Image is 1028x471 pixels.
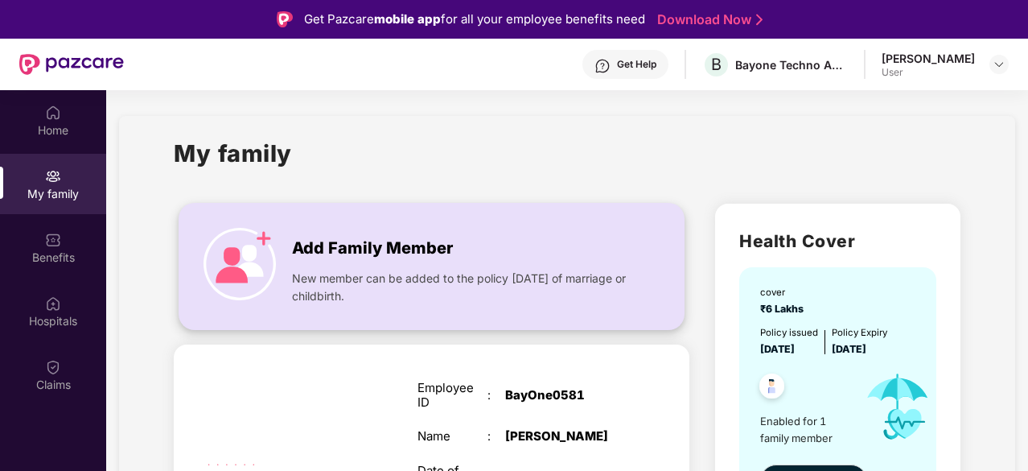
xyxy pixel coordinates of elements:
img: svg+xml;base64,PHN2ZyB4bWxucz0iaHR0cDovL3d3dy53My5vcmcvMjAwMC9zdmciIHdpZHRoPSI0OC45NDMiIGhlaWdodD... [752,369,792,408]
div: Policy Expiry [832,325,887,340]
div: Get Help [617,58,656,71]
img: svg+xml;base64,PHN2ZyBpZD0iQmVuZWZpdHMiIHhtbG5zPSJodHRwOi8vd3d3LnczLm9yZy8yMDAwL3N2ZyIgd2lkdGg9Ij... [45,232,61,248]
img: svg+xml;base64,PHN2ZyBpZD0iQ2xhaW0iIHhtbG5zPSJodHRwOi8vd3d3LnczLm9yZy8yMDAwL3N2ZyIgd2lkdGg9IjIwIi... [45,359,61,375]
img: Logo [277,11,293,27]
h1: My family [174,135,292,171]
img: Stroke [756,11,763,28]
img: New Pazcare Logo [19,54,124,75]
div: : [487,429,505,444]
img: svg+xml;base64,PHN2ZyBpZD0iSG9tZSIgeG1sbnM9Imh0dHA6Ly93d3cudzMub3JnLzIwMDAvc3ZnIiB3aWR0aD0iMjAiIG... [45,105,61,121]
strong: mobile app [374,11,441,27]
div: : [487,388,505,403]
span: [DATE] [832,343,866,355]
span: Enabled for 1 family member [760,413,853,446]
h2: Health Cover [739,228,935,254]
div: Policy issued [760,325,818,340]
div: Bayone Techno Advisors Private Limited [735,57,848,72]
img: svg+xml;base64,PHN2ZyBpZD0iSGVscC0zMngzMiIgeG1sbnM9Imh0dHA6Ly93d3cudzMub3JnLzIwMDAvc3ZnIiB3aWR0aD... [594,58,611,74]
span: Add Family Member [292,236,453,261]
span: [DATE] [760,343,795,355]
img: icon [853,357,944,457]
div: User [882,66,975,79]
div: Name [417,429,487,444]
img: icon [204,228,276,300]
a: Download Now [657,11,758,28]
div: BayOne0581 [505,388,627,403]
span: New member can be added to the policy [DATE] of marriage or childbirth. [292,270,634,305]
img: svg+xml;base64,PHN2ZyBpZD0iSG9zcGl0YWxzIiB4bWxucz0iaHR0cDovL3d3dy53My5vcmcvMjAwMC9zdmciIHdpZHRoPS... [45,295,61,312]
img: svg+xml;base64,PHN2ZyB3aWR0aD0iMjAiIGhlaWdodD0iMjAiIHZpZXdCb3g9IjAgMCAyMCAyMCIgZmlsbD0ibm9uZSIgeG... [45,168,61,184]
div: Employee ID [417,381,487,410]
div: Get Pazcare for all your employee benefits need [304,10,645,29]
div: cover [760,285,808,300]
div: [PERSON_NAME] [882,51,975,66]
span: B [711,55,722,74]
span: ₹6 Lakhs [760,303,808,315]
img: svg+xml;base64,PHN2ZyBpZD0iRHJvcGRvd24tMzJ4MzIiIHhtbG5zPSJodHRwOi8vd3d3LnczLm9yZy8yMDAwL3N2ZyIgd2... [993,58,1005,71]
div: [PERSON_NAME] [505,429,627,444]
